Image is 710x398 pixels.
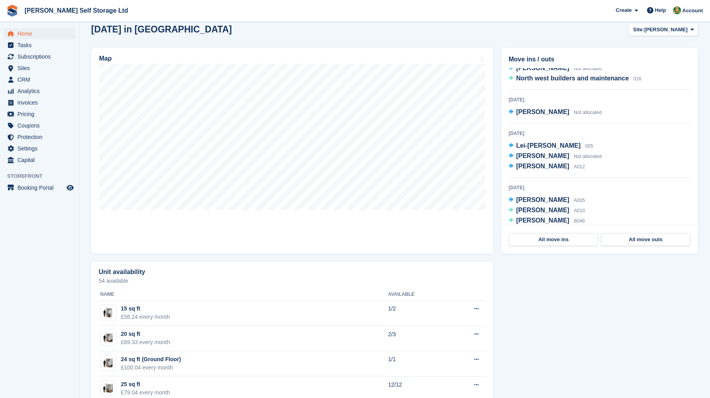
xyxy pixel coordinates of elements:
[509,96,691,103] div: [DATE]
[17,109,65,120] span: Pricing
[101,357,116,369] img: 20-sqft-unit.jpg
[17,74,65,85] span: CRM
[509,206,585,216] a: [PERSON_NAME] A010
[509,130,691,137] div: [DATE]
[516,65,569,71] span: [PERSON_NAME]
[121,380,170,388] div: 25 sq ft
[121,313,170,321] div: £58.24 every month
[99,288,388,301] th: Name
[7,172,79,180] span: Storefront
[601,233,690,246] a: All move outs
[17,51,65,62] span: Subscriptions
[516,152,569,159] span: [PERSON_NAME]
[121,388,170,397] div: £79.04 every month
[4,51,75,62] a: menu
[509,151,602,162] a: [PERSON_NAME] Not allocated
[509,107,602,118] a: [PERSON_NAME] Not allocated
[644,26,687,34] span: [PERSON_NAME]
[4,74,75,85] a: menu
[4,63,75,74] a: menu
[574,66,601,71] span: Not allocated
[633,26,644,34] span: Site:
[516,196,569,203] span: [PERSON_NAME]
[121,355,181,364] div: 24 sq ft (Ground Floor)
[21,4,131,17] a: [PERSON_NAME] Self Storage Ltd
[4,97,75,108] a: menu
[655,6,666,14] span: Help
[99,269,145,276] h2: Unit availability
[4,28,75,39] a: menu
[516,142,581,149] span: Lei-[PERSON_NAME]
[509,74,641,84] a: North west builders and maintenance 016
[388,288,448,301] th: Available
[17,131,65,143] span: Protection
[121,364,181,372] div: £100.04 every month
[101,383,116,394] img: 25-sqft-unit.jpg
[101,307,116,318] img: 15-sqft-unit.jpg
[99,55,112,62] h2: Map
[585,143,593,149] span: 005
[516,109,569,115] span: [PERSON_NAME]
[4,40,75,51] a: menu
[121,305,170,313] div: 15 sq ft
[65,183,75,192] a: Preview store
[4,131,75,143] a: menu
[509,55,691,64] h2: Move ins / outs
[4,109,75,120] a: menu
[509,162,585,172] a: [PERSON_NAME] A012
[574,218,585,224] span: B046
[509,184,691,191] div: [DATE]
[516,217,569,224] span: [PERSON_NAME]
[388,351,448,377] td: 1/1
[17,143,65,154] span: Settings
[388,326,448,351] td: 2/3
[101,332,116,344] img: 20-sqft-unit.jpg
[17,86,65,97] span: Analytics
[17,97,65,108] span: Invoices
[682,7,703,15] span: Account
[509,195,585,206] a: [PERSON_NAME] A005
[4,182,75,193] a: menu
[17,40,65,51] span: Tasks
[17,182,65,193] span: Booking Portal
[17,154,65,166] span: Capital
[4,154,75,166] a: menu
[4,86,75,97] a: menu
[634,76,641,82] span: 016
[91,48,493,254] a: Map
[673,6,681,14] img: Joshua Wild
[574,164,585,169] span: A012
[516,75,629,82] span: North west builders and maintenance
[629,23,698,36] button: Site: [PERSON_NAME]
[509,216,585,226] a: [PERSON_NAME] B046
[17,28,65,39] span: Home
[121,330,170,338] div: 20 sq ft
[574,198,585,203] span: A005
[574,110,601,115] span: Not allocated
[574,208,585,213] span: A010
[509,141,593,151] a: Lei-[PERSON_NAME] 005
[17,63,65,74] span: Sites
[516,163,569,169] span: [PERSON_NAME]
[91,24,232,35] h2: [DATE] in [GEOGRAPHIC_DATA]
[616,6,632,14] span: Create
[509,63,602,74] a: [PERSON_NAME] Not allocated
[509,233,598,246] a: All move ins
[4,143,75,154] a: menu
[121,338,170,347] div: £69.33 every month
[6,5,18,17] img: stora-icon-8386f47178a22dfd0bd8f6a31ec36ba5ce8667c1dd55bd0f319d3a0aa187defe.svg
[4,120,75,131] a: menu
[17,120,65,131] span: Coupons
[388,301,448,326] td: 1/2
[99,278,486,284] p: 54 available
[574,154,601,159] span: Not allocated
[516,207,569,213] span: [PERSON_NAME]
